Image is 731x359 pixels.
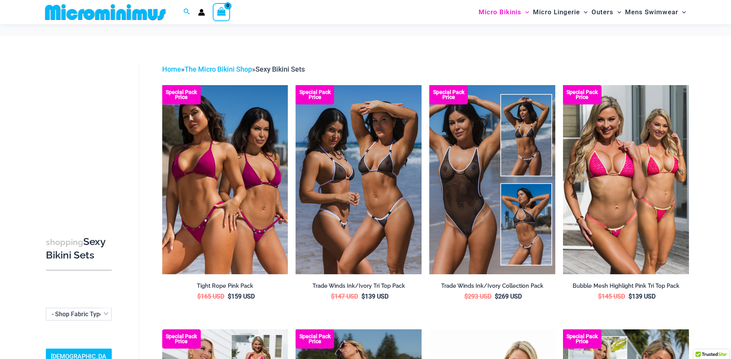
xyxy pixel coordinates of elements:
h2: Bubble Mesh Highlight Pink Tri Top Pack [563,282,689,290]
span: $ [331,293,334,300]
a: Top Bum Pack Top Bum Pack bTop Bum Pack b [296,85,422,274]
b: Special Pack Price [162,90,201,100]
b: Special Pack Price [563,334,602,344]
bdi: 269 USD [495,293,522,300]
span: Menu Toggle [678,2,686,22]
span: - Shop Fabric Type [52,310,103,318]
a: Home [162,65,181,73]
a: The Micro Bikini Shop [185,65,252,73]
span: $ [197,293,201,300]
b: Special Pack Price [429,90,468,100]
img: Top Bum Pack [296,85,422,274]
a: OutersMenu ToggleMenu Toggle [590,2,623,22]
a: Tri Top Pack F Tri Top Pack BTri Top Pack B [563,85,689,274]
span: Outers [592,2,613,22]
b: Special Pack Price [296,334,334,344]
span: - Shop Fabric Type [46,308,112,320]
span: - Shop Fabric Type [46,308,111,320]
iframe: TrustedSite Certified [46,57,115,211]
span: Menu Toggle [521,2,529,22]
img: Tri Top Pack F [563,85,689,274]
span: » » [162,65,305,73]
bdi: 293 USD [464,293,491,300]
span: $ [228,293,231,300]
a: Trade Winds Ink/Ivory Collection Pack [429,282,555,292]
span: Sexy Bikini Sets [255,65,305,73]
bdi: 165 USD [197,293,224,300]
a: Micro BikinisMenu ToggleMenu Toggle [477,2,531,22]
span: $ [628,293,632,300]
bdi: 139 USD [361,293,388,300]
h2: Tight Rope Pink Pack [162,282,288,290]
a: View Shopping Cart, empty [213,3,230,21]
a: Account icon link [198,9,205,16]
span: $ [495,293,498,300]
span: $ [598,293,602,300]
a: Micro LingerieMenu ToggleMenu Toggle [531,2,590,22]
span: $ [464,293,468,300]
img: MM SHOP LOGO FLAT [42,3,169,21]
a: Tight Rope Pink Pack [162,282,288,292]
b: Special Pack Price [563,90,602,100]
nav: Site Navigation [476,1,689,23]
span: shopping [46,237,83,247]
a: Bubble Mesh Highlight Pink Tri Top Pack [563,282,689,292]
h2: Trade Winds Ink/Ivory Tri Top Pack [296,282,422,290]
bdi: 159 USD [228,293,255,300]
a: Collection Pack F Collection Pack B (3)Collection Pack B (3) [162,85,288,274]
bdi: 145 USD [598,293,625,300]
span: Menu Toggle [580,2,588,22]
b: Special Pack Price [162,334,201,344]
b: Special Pack Price [296,90,334,100]
a: Trade Winds Ink/Ivory Tri Top Pack [296,282,422,292]
span: Menu Toggle [613,2,621,22]
img: Collection Pack F [162,85,288,274]
span: $ [361,293,365,300]
a: Search icon link [183,7,190,17]
a: Collection Pack Collection Pack b (1)Collection Pack b (1) [429,85,555,274]
h2: Trade Winds Ink/Ivory Collection Pack [429,282,555,290]
h3: Sexy Bikini Sets [46,235,112,262]
bdi: 139 USD [628,293,655,300]
span: Mens Swimwear [625,2,678,22]
span: Micro Bikinis [479,2,521,22]
img: Collection Pack [429,85,555,274]
bdi: 147 USD [331,293,358,300]
a: Mens SwimwearMenu ToggleMenu Toggle [623,2,688,22]
span: Micro Lingerie [533,2,580,22]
